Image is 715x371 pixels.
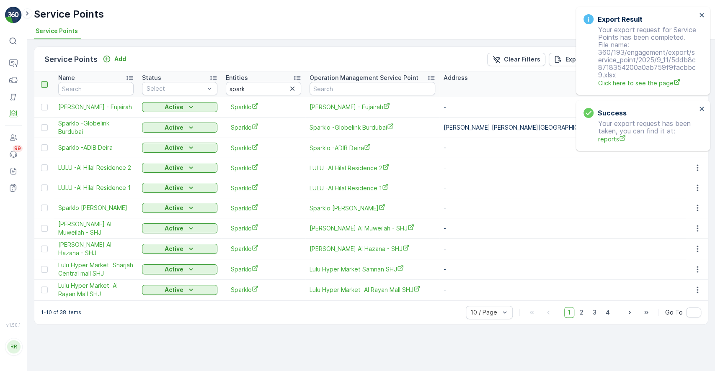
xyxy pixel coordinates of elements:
[602,307,614,318] span: 4
[310,204,435,212] span: Sparklo [PERSON_NAME]
[58,204,134,212] a: Sparklo Lulu-Azizi Mina
[5,329,22,364] button: RR
[142,244,217,254] button: Active
[598,14,643,24] h3: Export Result
[231,285,296,294] a: Sparklo
[58,220,134,237] a: Lulu Hypermarket Al Muweilah - SHJ
[165,143,183,152] p: Active
[231,102,296,111] a: Sparklo
[58,261,134,278] span: Lulu Hyper Market Sharjah Central mall SHJ
[99,54,129,64] button: Add
[41,266,48,273] div: Toggle Row Selected
[34,8,104,21] p: Service Points
[41,205,48,211] div: Toggle Row Selected
[583,120,697,143] p: Your export request has been taken, you can find it at:
[549,53,590,66] button: Export
[44,54,98,65] p: Service Points
[41,246,48,252] div: Toggle Row Selected
[165,265,183,274] p: Active
[310,224,435,233] a: Lulu Hypermarket Al Muweilah - SHJ
[114,55,126,63] p: Add
[226,74,248,82] p: Entities
[165,123,183,132] p: Active
[142,163,217,173] button: Active
[231,184,296,192] a: Sparklo
[310,123,435,132] a: Sparklo -Globelink Burdubai
[58,220,134,237] span: [PERSON_NAME] Al Muweilah - SHJ
[310,102,435,111] span: [PERSON_NAME] - Fujairah
[598,79,697,87] a: Click here to see the page
[598,135,697,143] a: reports
[310,265,435,274] a: Lulu Hyper Market Samnan SHJ
[36,27,78,35] span: Service Points
[41,309,81,316] p: 1-10 of 38 items
[41,287,48,293] div: Toggle Row Selected
[142,223,217,233] button: Active
[142,264,217,274] button: Active
[142,74,161,82] p: Status
[310,204,435,212] a: Sparklo Lulu-Azizi Mina
[310,143,435,152] span: Sparklo -ADIB Deira
[41,184,48,191] div: Toggle Row Selected
[142,183,217,193] button: Active
[165,184,183,192] p: Active
[58,74,75,82] p: Name
[231,265,296,274] a: Sparklo
[58,119,134,136] a: Sparklo -Globelink Burdubai
[58,82,134,95] input: Search
[58,103,134,111] a: Lulu Hypermarket - Fujairah
[58,164,134,172] a: LULU -Al Hilal Residence 2
[58,241,134,257] a: Lulu Hypermarket Al Hazana - SHJ
[165,204,183,212] p: Active
[576,307,587,318] span: 2
[41,225,48,232] div: Toggle Row Selected
[564,307,574,318] span: 1
[58,281,134,298] span: Lulu Hyper Market Al Rayan Mall SHJ
[165,224,183,233] p: Active
[310,184,435,192] a: LULU -Al Hilal Residence 1
[310,285,435,294] a: Lulu Hyper Market Al Rayan Mall SHJ
[5,322,22,328] span: v 1.50.1
[231,143,296,152] span: Sparklo
[58,103,134,111] span: [PERSON_NAME] - Fujairah
[231,244,296,253] a: Sparklo
[565,55,585,64] p: Export
[58,184,134,192] a: LULU -Al Hilal Residence 1
[699,105,705,113] button: close
[598,108,627,118] h3: Success
[231,224,296,233] span: Sparklo
[444,74,468,82] p: Address
[226,82,301,95] input: Search
[41,124,48,131] div: Toggle Row Selected
[310,74,418,82] p: Operation Management Service Point
[165,164,183,172] p: Active
[165,245,183,253] p: Active
[231,164,296,172] span: Sparklo
[310,224,435,233] span: [PERSON_NAME] Al Muweilah - SHJ
[58,204,134,212] span: Sparklo [PERSON_NAME]
[142,123,217,133] button: Active
[58,143,134,152] a: Sparklo -ADIB Deira
[14,145,21,152] p: 99
[310,164,435,172] span: LULU -Al Hilal Residence 2
[231,204,296,212] a: Sparklo
[665,308,683,317] span: Go To
[142,285,217,295] button: Active
[231,123,296,132] a: Sparklo
[41,164,48,171] div: Toggle Row Selected
[310,244,435,253] a: Lulu Hypermarket Al Hazana - SHJ
[5,7,22,23] img: logo
[310,244,435,253] span: [PERSON_NAME] Al Hazana - SHJ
